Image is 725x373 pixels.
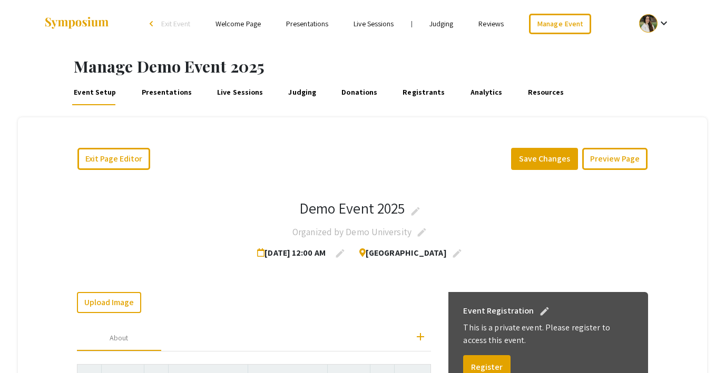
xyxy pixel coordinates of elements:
li: | [407,19,417,28]
a: Live Sessions [215,80,265,105]
span: Exit Event [161,19,190,28]
mat-icon: edit [334,247,347,260]
a: Event Setup [72,80,118,105]
h6: Event Registration [463,300,534,321]
a: Analytics [468,80,504,105]
button: Preview Page [582,148,648,170]
a: Donations [340,80,379,105]
a: Judging [287,80,318,105]
button: Exit Page Editor [77,148,150,170]
mat-icon: edit [451,247,464,260]
a: Welcome Page [215,19,261,28]
a: Resources [526,80,566,105]
mat-icon: edit [409,205,422,218]
a: Live Sessions [354,19,394,28]
a: Presentations [286,19,328,28]
span: [GEOGRAPHIC_DATA] [351,243,447,264]
span: [DATE] 12:00 AM [257,243,330,264]
mat-icon: add [414,330,427,343]
a: Manage Event [529,14,591,34]
h1: Manage Demo Event 2025 [74,57,725,76]
a: Judging [429,19,454,28]
iframe: Chat [8,326,45,365]
button: Save Changes [511,148,578,170]
img: Symposium by ForagerOne [44,16,110,31]
mat-icon: edit [538,305,551,318]
h3: Demo Event 2025 [299,199,405,217]
a: Registrants [401,80,447,105]
a: Presentations [140,80,193,105]
button: Expand account dropdown [628,12,681,35]
mat-icon: Expand account dropdown [658,17,670,29]
div: About [110,332,129,344]
div: arrow_back_ios [150,21,156,27]
p: This is a private event. Please register to access this event. [463,321,633,347]
button: Upload Image [77,292,141,313]
mat-icon: edit [416,226,428,239]
h4: Organized by Demo University [292,221,412,243]
a: Reviews [478,19,504,28]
